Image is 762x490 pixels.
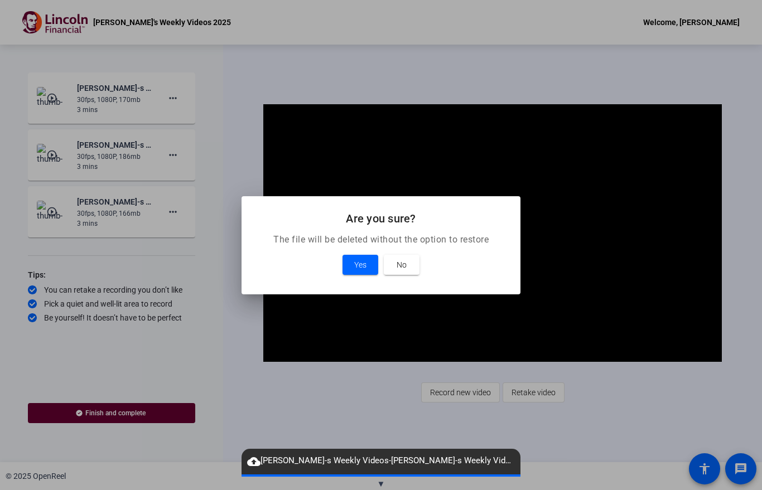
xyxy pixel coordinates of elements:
span: Yes [354,258,366,271]
span: ▼ [377,479,385,489]
p: The file will be deleted without the option to restore [255,233,507,246]
mat-icon: cloud_upload [247,455,261,468]
span: [PERSON_NAME]-s Weekly Videos-[PERSON_NAME]-s Weekly Videos 2025-1755809135781-webcam [242,454,520,468]
h2: Are you sure? [255,210,507,227]
button: No [384,255,419,275]
button: Yes [343,255,378,275]
span: No [397,258,407,271]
